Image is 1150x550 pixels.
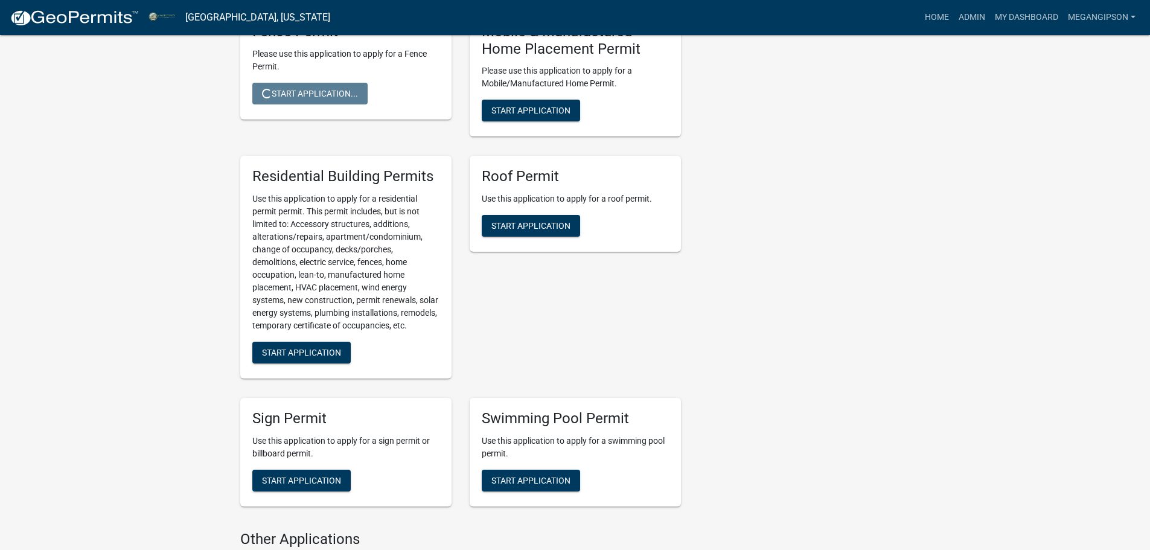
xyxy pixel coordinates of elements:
p: Use this application to apply for a roof permit. [482,193,669,205]
span: Start Application... [262,88,358,98]
a: Home [920,6,954,29]
span: Start Application [262,476,341,485]
p: Please use this application to apply for a Mobile/Manufactured Home Permit. [482,65,669,90]
h5: Residential Building Permits [252,168,439,185]
button: Start Application... [252,83,368,104]
h5: Swimming Pool Permit [482,410,669,427]
a: My Dashboard [990,6,1063,29]
span: Start Application [491,106,570,115]
h5: Mobile & Manufactured Home Placement Permit [482,23,669,58]
button: Start Application [252,342,351,363]
p: Please use this application to apply for a Fence Permit. [252,48,439,73]
button: Start Application [482,470,580,491]
button: Start Application [252,470,351,491]
span: Start Application [262,348,341,357]
p: Use this application to apply for a residential permit permit. This permit includes, but is not l... [252,193,439,332]
h5: Roof Permit [482,168,669,185]
h4: Other Applications [240,531,681,548]
p: Use this application to apply for a swimming pool permit. [482,435,669,460]
span: Start Application [491,221,570,231]
a: Admin [954,6,990,29]
img: Miami County, Indiana [149,9,176,25]
p: Use this application to apply for a sign permit or billboard permit. [252,435,439,460]
a: [GEOGRAPHIC_DATA], [US_STATE] [185,7,330,28]
a: megangipson [1063,6,1140,29]
button: Start Application [482,100,580,121]
button: Start Application [482,215,580,237]
h5: Sign Permit [252,410,439,427]
span: Start Application [491,476,570,485]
